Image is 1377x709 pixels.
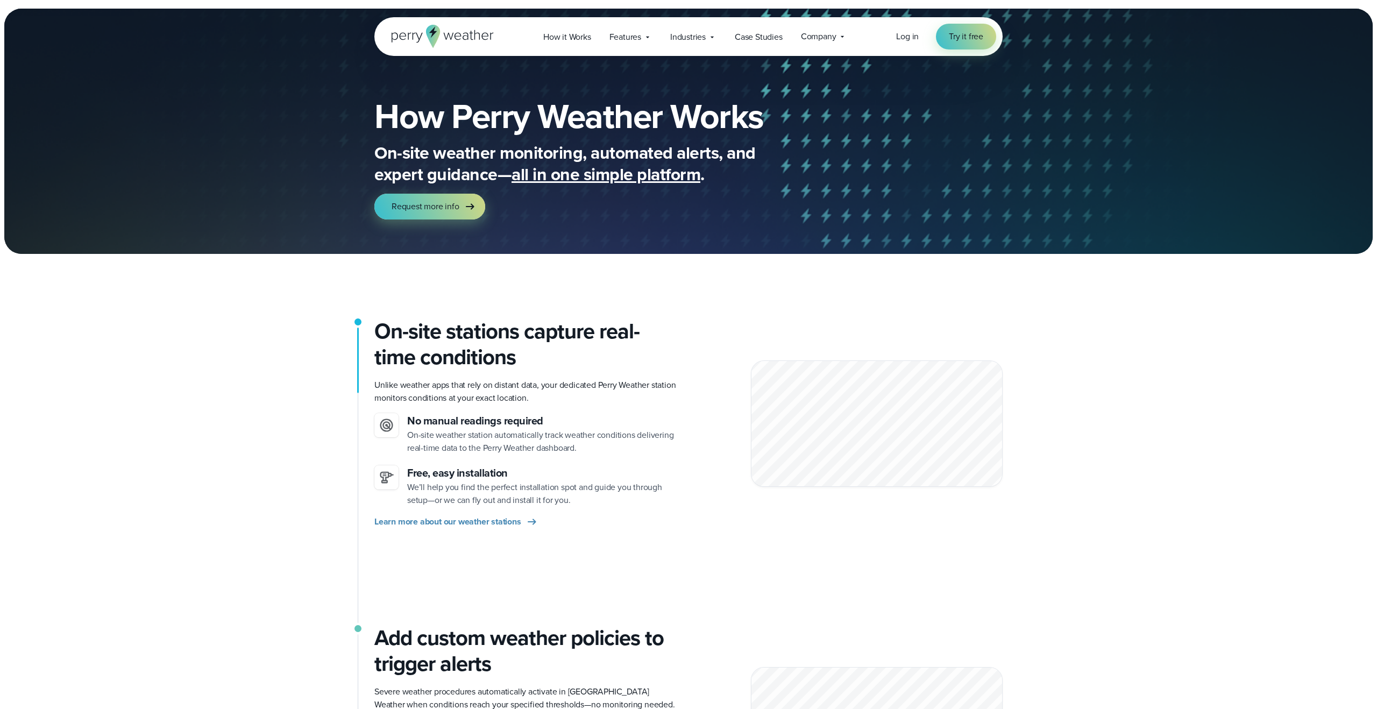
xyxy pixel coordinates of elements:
[896,30,919,42] span: Log in
[726,26,792,48] a: Case Studies
[949,30,983,43] span: Try it free
[374,194,485,219] a: Request more info
[407,465,680,481] h3: Free, easy installation
[609,31,641,44] span: Features
[374,99,841,133] h1: How Perry Weather Works
[512,161,700,187] span: all in one simple platform
[670,31,706,44] span: Industries
[374,625,680,677] h3: Add custom weather policies to trigger alerts
[801,30,836,43] span: Company
[374,379,680,405] p: Unlike weather apps that rely on distant data, your dedicated Perry Weather station monitors cond...
[936,24,996,49] a: Try it free
[374,515,538,528] a: Learn more about our weather stations
[374,142,805,185] p: On-site weather monitoring, automated alerts, and expert guidance— .
[374,318,680,370] h2: On-site stations capture real-time conditions
[407,481,680,507] p: We’ll help you find the perfect installation spot and guide you through setup—or we can fly out a...
[896,30,919,43] a: Log in
[374,515,521,528] span: Learn more about our weather stations
[543,31,591,44] span: How it Works
[407,413,680,429] h3: No manual readings required
[534,26,600,48] a: How it Works
[392,200,459,213] span: Request more info
[407,429,680,455] p: On-site weather station automatically track weather conditions delivering real-time data to the P...
[735,31,783,44] span: Case Studies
